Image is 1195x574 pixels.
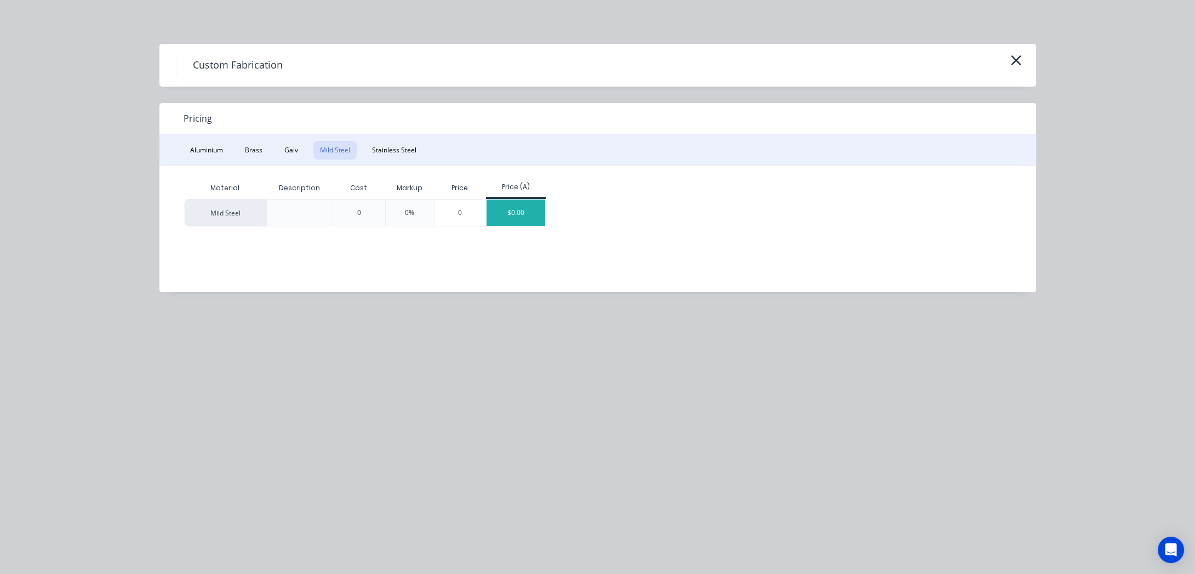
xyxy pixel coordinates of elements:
[1158,537,1184,563] div: Open Intercom Messenger
[184,177,266,199] div: Material
[333,177,385,199] div: Cost
[385,177,434,199] div: Markup
[434,200,487,226] div: 0
[184,141,230,160] button: Aluminium
[486,182,546,192] div: Price (A)
[184,112,212,125] span: Pricing
[278,141,305,160] button: Galv
[313,141,357,160] button: Mild Steel
[434,177,487,199] div: Price
[238,141,269,160] button: Brass
[184,199,266,226] div: Mild Steel
[405,208,414,218] div: 0%
[270,174,329,202] div: Description
[365,141,423,160] button: Stainless Steel
[487,200,545,226] div: $0.00
[176,55,299,76] h4: Custom Fabrication
[357,208,361,218] div: 0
